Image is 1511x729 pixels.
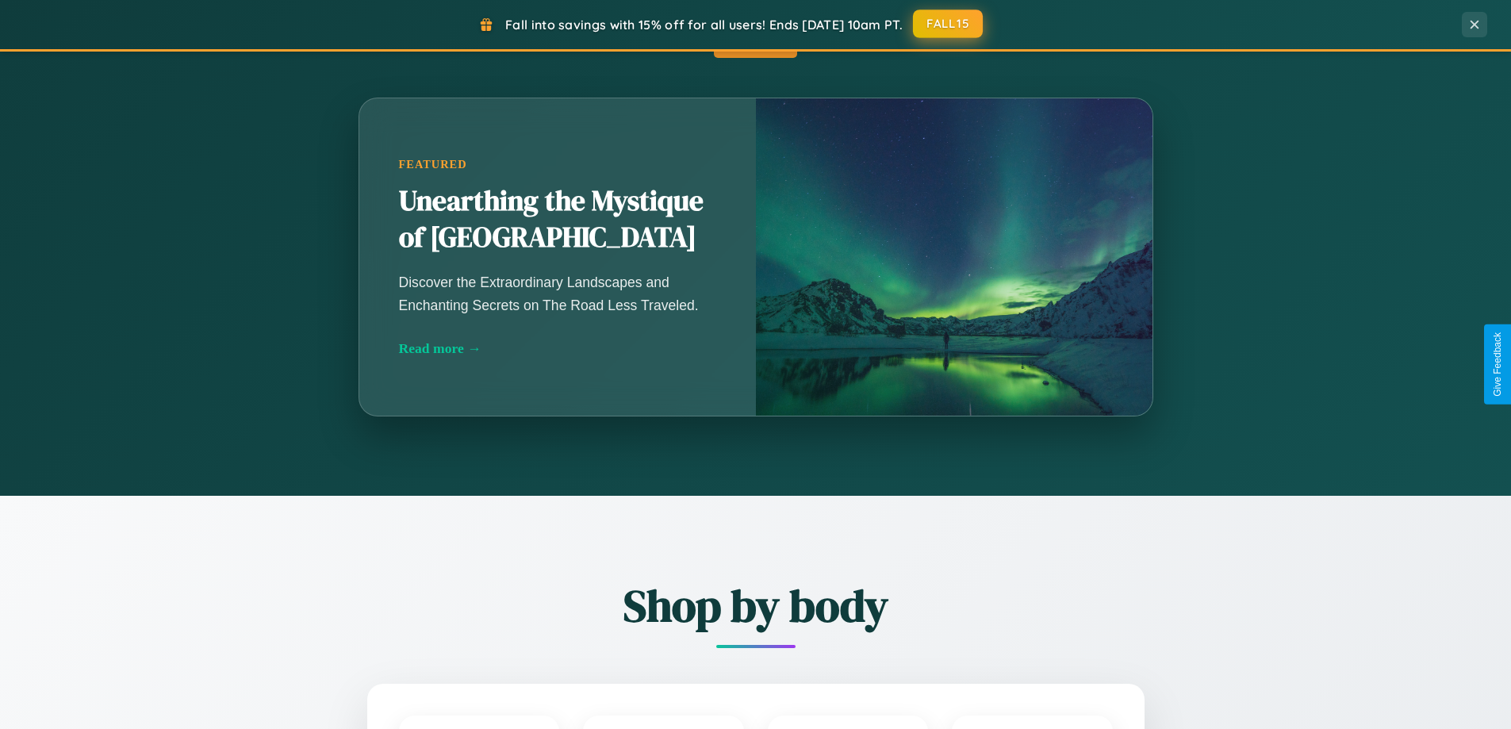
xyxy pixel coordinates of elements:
h2: Shop by body [280,575,1232,636]
div: Give Feedback [1492,332,1503,397]
span: Fall into savings with 15% off for all users! Ends [DATE] 10am PT. [505,17,903,33]
button: FALL15 [913,10,983,38]
div: Read more → [399,340,716,357]
h2: Unearthing the Mystique of [GEOGRAPHIC_DATA] [399,183,716,256]
div: Featured [399,158,716,171]
p: Discover the Extraordinary Landscapes and Enchanting Secrets on The Road Less Traveled. [399,271,716,316]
